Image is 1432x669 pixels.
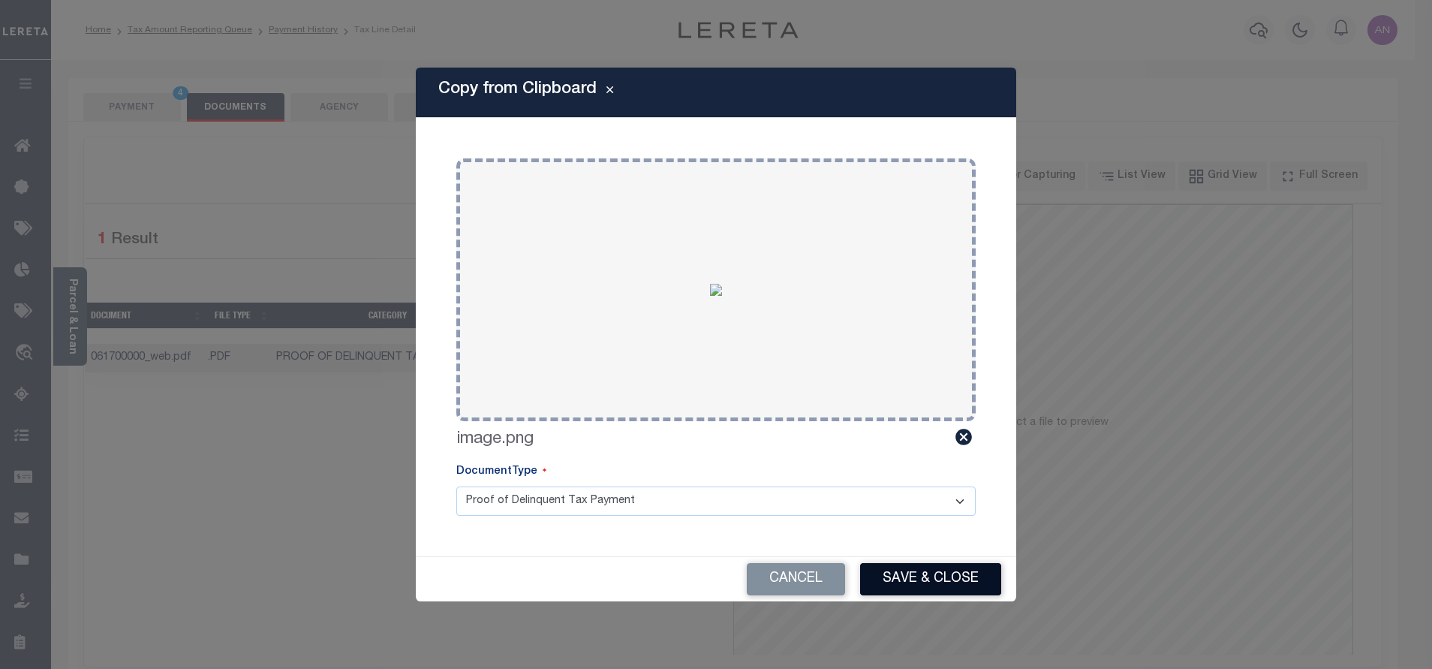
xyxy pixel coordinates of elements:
button: Save & Close [860,563,1001,595]
label: DocumentType [456,464,546,481]
label: image.png [456,427,534,452]
img: 1767f816-7ec1-4536-83db-c47b2f3ef709 [710,284,722,296]
h5: Copy from Clipboard [438,80,597,99]
button: Cancel [747,563,845,595]
button: Close [597,83,623,101]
